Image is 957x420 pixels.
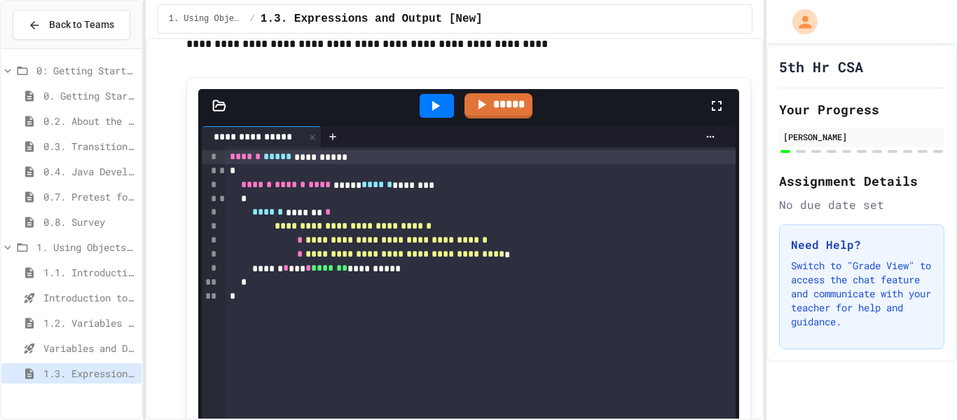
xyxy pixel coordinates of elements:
[43,88,136,103] span: 0. Getting Started
[779,171,944,191] h2: Assignment Details
[261,11,483,27] span: 1.3. Expressions and Output [New]
[49,18,114,32] span: Back to Teams
[779,57,863,76] h1: 5th Hr CSA
[43,189,136,204] span: 0.7. Pretest for the AP CSA Exam
[250,13,255,25] span: /
[43,139,136,154] span: 0.3. Transitioning from AP CSP to AP CSA
[43,316,136,330] span: 1.2. Variables and Data Types
[43,215,136,229] span: 0.8. Survey
[169,13,245,25] span: 1. Using Objects and Methods
[13,10,130,40] button: Back to Teams
[36,240,136,255] span: 1. Using Objects and Methods
[43,290,136,305] span: Introduction to Algorithms, Programming, and Compilers
[783,130,940,143] div: [PERSON_NAME]
[778,6,821,38] div: My Account
[779,196,944,213] div: No due date set
[779,100,944,119] h2: Your Progress
[43,265,136,280] span: 1.1. Introduction to Algorithms, Programming, and Compilers
[36,63,136,78] span: 0: Getting Started
[43,114,136,128] span: 0.2. About the AP CSA Exam
[43,164,136,179] span: 0.4. Java Development Environments
[43,341,136,355] span: Variables and Data Types - Quiz
[791,259,932,329] p: Switch to "Grade View" to access the chat feature and communicate with your teacher for help and ...
[791,236,932,253] h3: Need Help?
[43,366,136,381] span: 1.3. Expressions and Output [New]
